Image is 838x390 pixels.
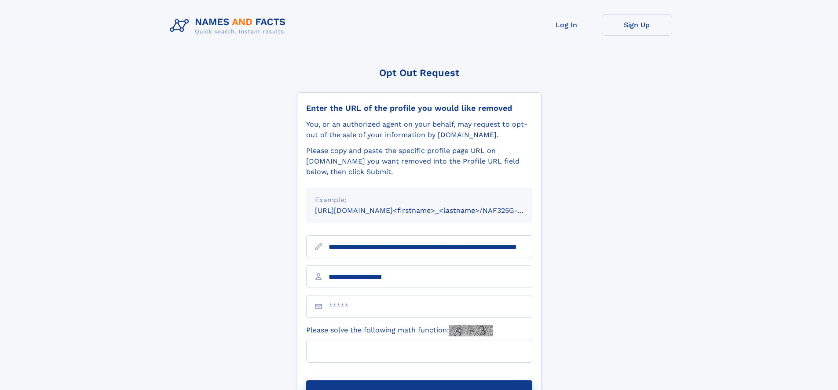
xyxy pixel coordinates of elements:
[306,119,532,140] div: You, or an authorized agent on your behalf, may request to opt-out of the sale of your informatio...
[315,195,523,205] div: Example:
[306,325,493,336] label: Please solve the following math function:
[306,103,532,113] div: Enter the URL of the profile you would like removed
[531,14,602,36] a: Log In
[166,14,293,38] img: Logo Names and Facts
[297,67,542,78] div: Opt Out Request
[306,146,532,177] div: Please copy and paste the specific profile page URL on [DOMAIN_NAME] you want removed into the Pr...
[602,14,672,36] a: Sign Up
[315,206,549,215] small: [URL][DOMAIN_NAME]<firstname>_<lastname>/NAF325G-xxxxxxxx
